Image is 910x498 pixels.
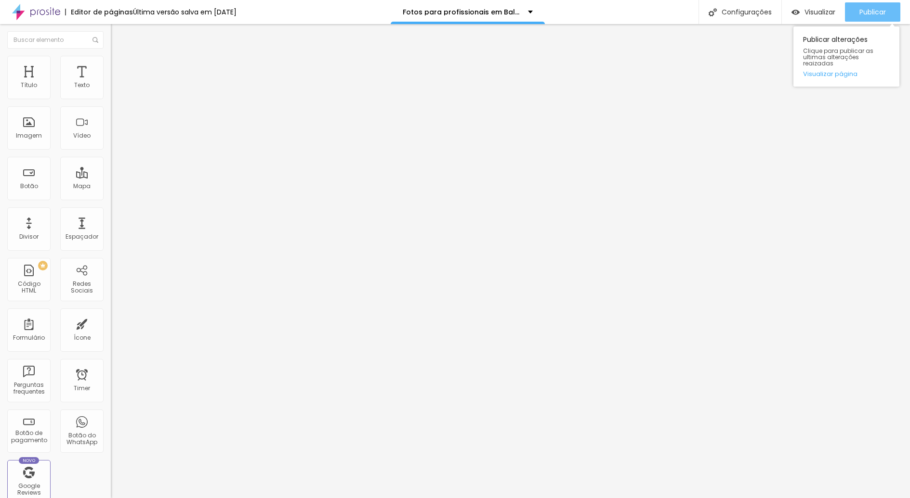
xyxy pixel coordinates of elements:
div: Mapa [73,183,91,190]
img: Icone [92,37,98,43]
div: Editor de páginas [65,9,133,15]
div: Espaçador [66,233,98,240]
div: Botão de pagamento [10,430,48,444]
div: Divisor [19,233,39,240]
div: Código HTML [10,281,48,294]
button: Visualizar [782,2,845,22]
div: Última versão salva em [DATE] [133,9,237,15]
div: Imagem [16,132,42,139]
div: Perguntas frequentes [10,382,48,396]
div: Texto [74,82,90,89]
img: Icone [709,8,717,16]
div: Timer [74,385,90,392]
span: Clique para publicar as ultimas alterações reaizadas [803,48,890,67]
a: Visualizar página [803,71,890,77]
div: Ícone [74,334,91,341]
div: Vídeo [73,132,91,139]
input: Buscar elemento [7,31,104,49]
div: Título [21,82,37,89]
div: Novo [19,457,40,464]
button: Publicar [845,2,900,22]
div: Publicar alterações [793,26,899,87]
div: Botão [20,183,38,190]
div: Redes Sociais [63,281,101,294]
img: view-1.svg [791,8,800,16]
div: Google Reviews [10,483,48,497]
p: Fotos para profissionais em Balneário Camboriú [403,9,521,15]
div: Botão do WhatsApp [63,432,101,446]
span: Visualizar [804,8,835,16]
span: Publicar [859,8,886,16]
iframe: Editor [111,24,910,498]
div: Formulário [13,334,45,341]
